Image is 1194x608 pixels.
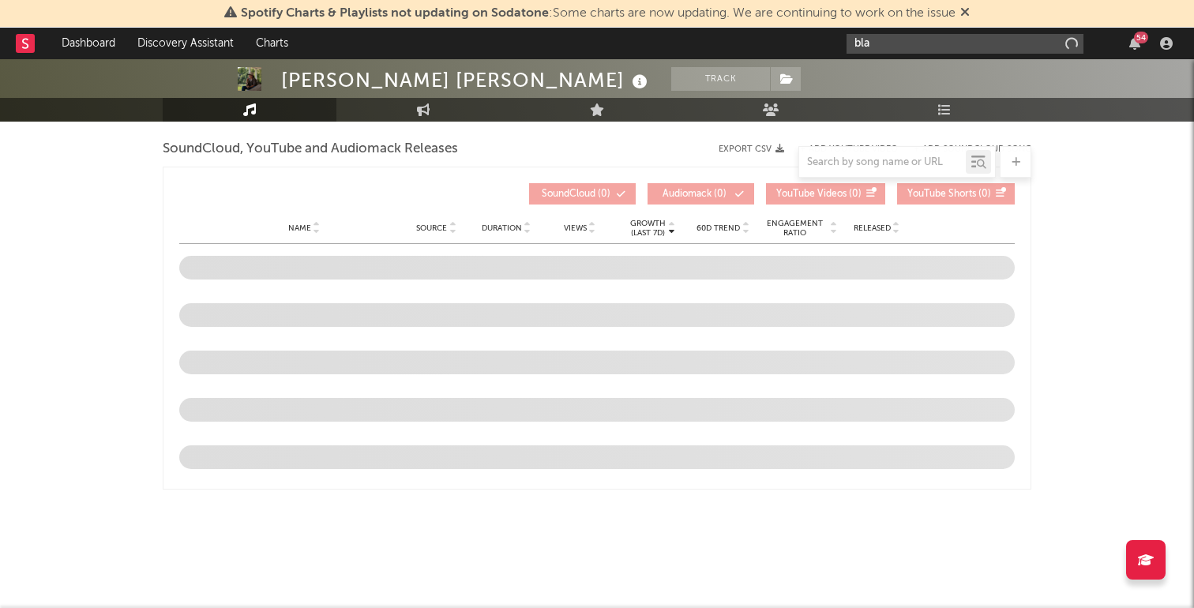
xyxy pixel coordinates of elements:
[776,190,847,199] span: YouTube Videos
[663,190,712,199] span: Audiomack
[241,7,549,20] span: Spotify Charts & Playlists not updating on Sodatone
[854,223,891,233] span: Released
[245,28,299,59] a: Charts
[762,219,828,238] span: Engagement Ratio
[671,67,770,91] button: Track
[784,145,898,154] div: + Add YouTube Video
[564,223,587,233] span: Views
[1134,32,1148,43] div: 54
[630,228,666,238] p: (Last 7d)
[542,190,595,199] span: SoundCloud
[776,190,862,199] span: ( 0 )
[799,156,966,169] input: Search by song name or URL
[416,223,447,233] span: Source
[163,140,458,159] span: SoundCloud, YouTube and Audiomack Releases
[281,67,651,93] div: [PERSON_NAME] [PERSON_NAME]
[126,28,245,59] a: Discovery Assistant
[907,190,991,199] span: ( 0 )
[51,28,126,59] a: Dashboard
[241,7,956,20] span: : Some charts are now updating. We are continuing to work on the issue
[482,223,522,233] span: Duration
[648,183,754,205] button: Audiomack(0)
[960,7,970,20] span: Dismiss
[914,145,1031,154] button: + Add SoundCloud Song
[897,183,1015,205] button: YouTube Shorts(0)
[288,223,311,233] span: Name
[719,144,784,154] button: Export CSV
[658,190,730,199] span: ( 0 )
[907,190,976,199] span: YouTube Shorts
[800,145,898,154] button: + Add YouTube Video
[847,34,1083,54] input: Search for artists
[630,219,666,228] p: Growth
[1129,37,1140,50] button: 54
[529,183,636,205] button: SoundCloud(0)
[696,223,740,233] span: 60D Trend
[539,190,612,199] span: ( 0 )
[766,183,885,205] button: YouTube Videos(0)
[898,145,1031,154] button: + Add SoundCloud Song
